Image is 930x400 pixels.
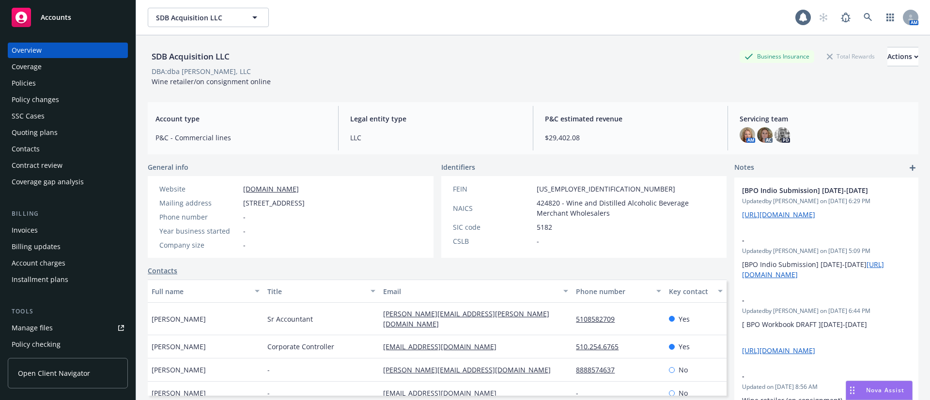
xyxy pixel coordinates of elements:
span: - [243,212,246,222]
span: SDB Acquisition LLC [156,13,240,23]
a: [PERSON_NAME][EMAIL_ADDRESS][DOMAIN_NAME] [383,365,558,374]
span: P&C - Commercial lines [155,133,326,143]
span: 5182 [537,222,552,232]
button: Nova Assist [846,381,913,400]
span: General info [148,162,188,172]
a: Account charges [8,255,128,271]
div: Invoices [12,222,38,238]
span: $29,402.08 [545,133,716,143]
div: Full name [152,286,249,296]
img: photo [740,127,755,143]
a: [URL][DOMAIN_NAME] [742,346,815,355]
div: Overview [12,43,42,58]
div: Billing [8,209,128,219]
a: 8888574637 [576,365,622,374]
span: LLC [350,133,521,143]
a: Billing updates [8,239,128,254]
img: photo [757,127,773,143]
a: [DOMAIN_NAME] [243,184,299,193]
div: SDB Acquisition LLC [148,50,233,63]
span: [PERSON_NAME] [152,365,206,375]
div: Policy changes [12,92,59,107]
button: Actions [887,47,918,66]
a: Switch app [881,8,900,27]
button: SDB Acquisition LLC [148,8,269,27]
a: Quoting plans [8,125,128,140]
div: Contacts [12,141,40,157]
p: [ BPO Workbook DRAFT ][DATE]-[DATE] [742,319,911,329]
div: Tools [8,307,128,316]
span: No [679,365,688,375]
span: Identifiers [441,162,475,172]
button: Key contact [665,280,727,303]
div: Key contact [669,286,712,296]
div: Policy checking [12,337,61,352]
span: Accounts [41,14,71,21]
a: [PERSON_NAME][EMAIL_ADDRESS][PERSON_NAME][DOMAIN_NAME] [383,309,549,328]
span: Wine retailer/on consignment online [152,77,271,86]
div: Website [159,184,239,194]
a: - [576,388,586,398]
span: P&C estimated revenue [545,114,716,124]
div: Total Rewards [822,50,880,62]
a: Policy checking [8,337,128,352]
a: [EMAIL_ADDRESS][DOMAIN_NAME] [383,388,504,398]
a: Installment plans [8,272,128,287]
div: Account charges [12,255,65,271]
span: [BPO Indio Submission] [DATE]-[DATE] [742,185,885,195]
span: - [742,235,885,245]
a: Contract review [8,158,128,173]
a: Contacts [148,266,177,276]
div: Contract review [12,158,62,173]
a: [URL][DOMAIN_NAME] [742,210,815,219]
button: Email [379,280,572,303]
div: -Updatedby [PERSON_NAME] on [DATE] 6:44 PM[ BPO Workbook DRAFT ][DATE]-[DATE] [URL][DOMAIN_NAME] [734,287,918,363]
span: [PERSON_NAME] [152,314,206,324]
a: Report a Bug [836,8,855,27]
a: [EMAIL_ADDRESS][DOMAIN_NAME] [383,342,504,351]
div: Installment plans [12,272,68,287]
a: SSC Cases [8,108,128,124]
div: SIC code [453,222,533,232]
span: - [243,226,246,236]
div: Year business started [159,226,239,236]
span: - [742,295,885,305]
span: [PERSON_NAME] [152,341,206,352]
div: NAICS [453,203,533,213]
div: Manage files [12,320,53,336]
a: add [907,162,918,174]
div: Billing updates [12,239,61,254]
a: Start snowing [814,8,833,27]
div: Business Insurance [740,50,814,62]
div: SSC Cases [12,108,45,124]
span: Yes [679,341,690,352]
span: [US_EMPLOYER_IDENTIFICATION_NUMBER] [537,184,675,194]
span: - [267,388,270,398]
span: No [679,388,688,398]
a: Manage files [8,320,128,336]
div: Policies [12,75,36,91]
div: Phone number [576,286,650,296]
span: Servicing team [740,114,911,124]
a: 510.254.6765 [576,342,626,351]
span: Notes [734,162,754,174]
div: Coverage [12,59,42,74]
span: - [267,365,270,375]
span: Open Client Navigator [18,368,90,378]
button: Phone number [572,280,665,303]
span: Updated by [PERSON_NAME] on [DATE] 6:44 PM [742,307,911,315]
div: Drag to move [846,381,858,400]
div: DBA: dba [PERSON_NAME], LLC [152,66,251,76]
span: - [243,240,246,250]
a: Search [858,8,878,27]
div: CSLB [453,236,533,246]
a: Invoices [8,222,128,238]
div: Company size [159,240,239,250]
a: Policies [8,75,128,91]
a: Accounts [8,4,128,31]
span: [STREET_ADDRESS] [243,198,305,208]
span: Account type [155,114,326,124]
button: Full name [148,280,263,303]
span: - [742,371,885,381]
